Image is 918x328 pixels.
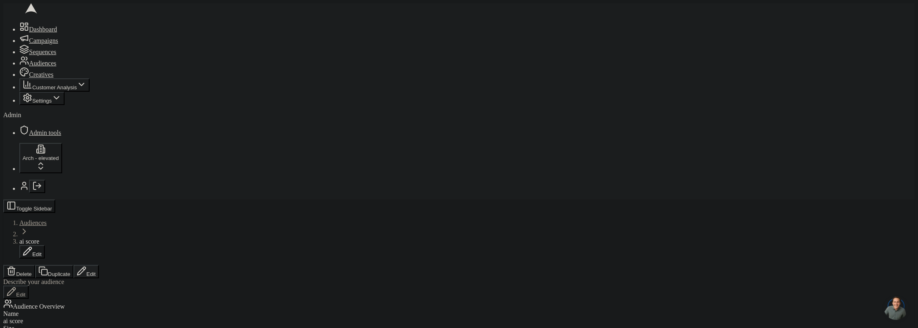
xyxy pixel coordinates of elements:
[3,310,915,317] div: Name
[19,143,62,173] button: Arch - elevated
[3,111,915,119] div: Admin
[19,60,56,67] a: Audiences
[73,265,99,278] button: Edit
[29,180,45,193] button: Log out
[3,299,915,310] div: Audience Overview
[29,60,56,67] span: Audiences
[19,238,39,245] span: ai score
[29,71,53,78] span: Creatives
[29,129,61,136] span: Admin tools
[32,251,42,257] span: Edit
[32,98,52,104] span: Settings
[35,265,74,278] button: Duplicate
[19,92,65,105] button: Settings
[29,48,56,55] span: Sequences
[884,296,908,320] a: Open chat
[19,48,56,55] a: Sequences
[19,245,45,259] button: Edit
[16,292,25,298] span: Edit
[29,26,57,33] span: Dashboard
[19,26,57,33] a: Dashboard
[19,129,61,136] a: Admin tools
[3,265,35,278] button: Delete
[3,286,29,299] button: Edit
[3,219,915,259] nav: breadcrumb
[19,37,58,44] a: Campaigns
[23,155,59,161] span: Arch - elevated
[3,317,915,325] div: ai score
[16,206,52,212] span: Toggle Sidebar
[32,84,77,90] span: Customer Analysis
[3,278,64,285] span: Describe your audience
[29,37,58,44] span: Campaigns
[19,71,53,78] a: Creatives
[19,219,47,226] a: Audiences
[3,200,55,213] button: Toggle Sidebar
[19,78,90,92] button: Customer Analysis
